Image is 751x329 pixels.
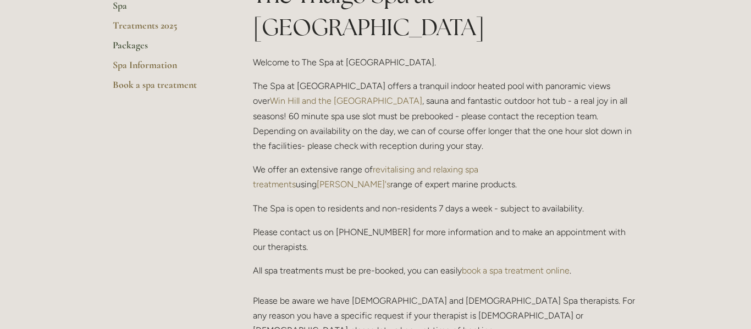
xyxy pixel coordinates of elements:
a: Book a spa treatment [113,79,218,98]
p: The Spa is open to residents and non-residents 7 days a week - subject to availability. [253,201,638,216]
p: Please contact us on [PHONE_NUMBER] for more information and to make an appointment with our ther... [253,225,638,254]
a: Packages [113,39,218,59]
a: Treatments 2025 [113,19,218,39]
p: We offer an extensive range of using range of expert marine products. [253,162,638,192]
p: Welcome to The Spa at [GEOGRAPHIC_DATA]. [253,55,638,70]
a: Win Hill and the [GEOGRAPHIC_DATA] [270,96,422,106]
a: book a spa treatment online [462,265,570,276]
p: The Spa at [GEOGRAPHIC_DATA] offers a tranquil indoor heated pool with panoramic views over , sau... [253,79,638,153]
a: Spa Information [113,59,218,79]
a: [PERSON_NAME]'s [317,179,390,189]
